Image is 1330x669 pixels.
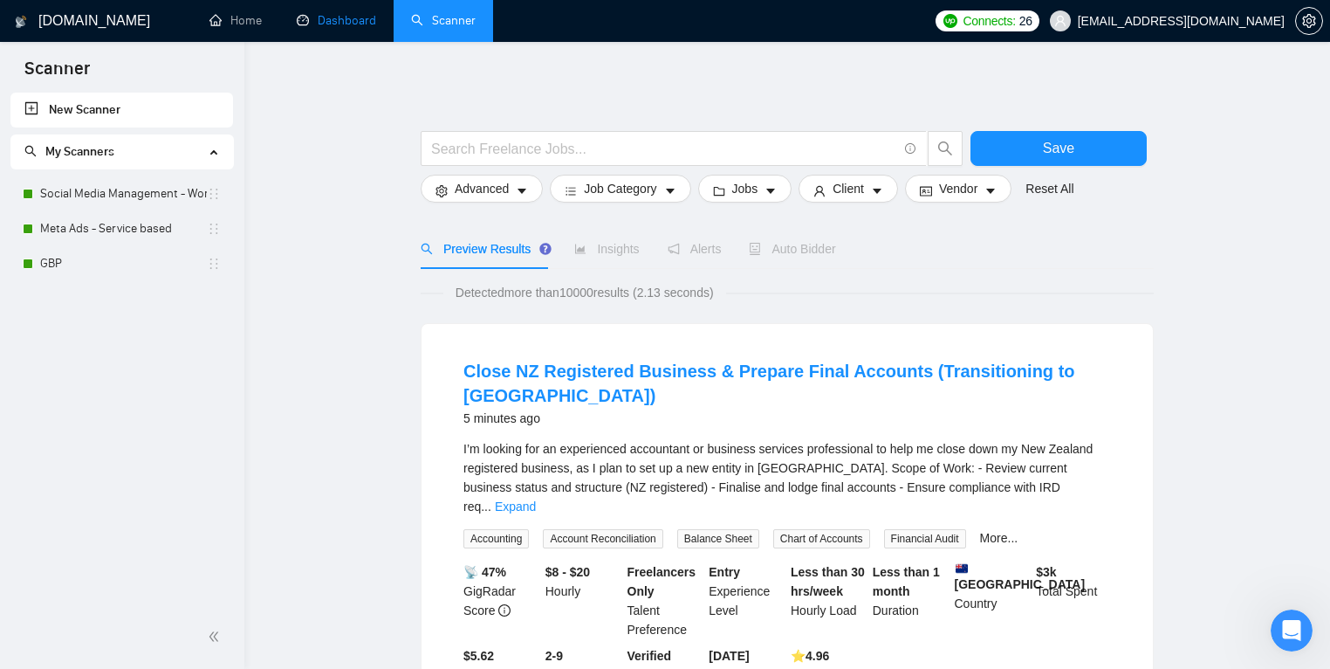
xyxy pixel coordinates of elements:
[939,179,977,198] span: Vendor
[28,197,272,282] div: Unfortunately, no - the AI can’t go back and apply for the jobs that were missed during the techn...
[50,10,78,38] img: Profile image for Nazar
[787,562,869,639] div: Hourly Load
[668,243,680,255] span: notification
[14,307,335,402] div: digitalcollaborativellc@gmail.com says…
[463,442,1093,514] span: I’m looking for an experienced accountant or business services professional to help me close down...
[411,13,476,28] a: searchScanner
[463,529,529,548] span: Accounting
[305,7,338,40] button: Home
[24,144,114,159] span: My Scanners
[928,131,963,166] button: search
[963,11,1015,31] span: Connects:
[869,562,951,639] div: Duration
[664,184,676,197] span: caret-down
[421,243,433,255] span: search
[565,184,577,197] span: bars
[40,176,207,211] a: Social Media Management - Worldwide
[929,141,962,156] span: search
[1295,14,1323,28] a: setting
[951,562,1033,639] div: Country
[14,117,335,186] div: digitalcollaborativellc@gmail.com says…
[1271,610,1313,652] iframe: Intercom live chat
[799,175,898,203] button: userClientcaret-down
[668,242,722,256] span: Alerts
[443,283,726,302] span: Detected more than 10000 results (2.13 seconds)
[732,179,758,198] span: Jobs
[14,425,286,549] div: We’ve been informed that everything should now be working.However, since this is still in a testi...
[24,145,37,157] span: search
[463,649,494,663] b: $5.62
[455,179,509,198] span: Advanced
[463,408,1111,429] div: 5 minutes ago
[1025,179,1073,198] a: Reset All
[463,362,1075,405] a: Close NZ Registered Business & Prepare Final Accounts (Transitioning to [GEOGRAPHIC_DATA])
[63,117,335,172] div: Will the AI go back and apply for everything it missed?
[984,184,997,197] span: caret-down
[207,257,221,271] span: holder
[77,317,321,351] div: Do we have an estimate on when it will be restored?
[14,186,286,293] div: Unfortunately, no - the AI can’t go back and apply for the jobs that were missed during the techn...
[55,535,69,549] button: Gif picker
[627,565,696,598] b: Freelancers Only
[705,562,787,639] div: Experience Level
[584,179,656,198] span: Job Category
[713,184,725,197] span: folder
[10,93,233,128] li: New Scanner
[791,565,865,598] b: Less than 30 hrs/week
[905,143,916,155] span: info-circle
[516,184,528,197] span: caret-down
[884,529,966,548] span: Financial Audit
[1032,562,1114,639] div: Total Spent
[970,131,1147,166] button: Save
[943,14,957,28] img: upwork-logo.png
[40,246,207,281] a: GBP
[1043,137,1074,159] span: Save
[77,360,321,377] div: [PERSON_NAME]
[677,529,759,548] span: Balance Sheet
[10,211,233,246] li: Meta Ads - Service based
[749,243,761,255] span: robot
[24,93,219,128] a: New Scanner
[11,7,45,40] button: go back
[10,176,233,211] li: Social Media Management - Worldwide
[920,184,932,197] span: idcard
[14,186,335,307] div: Nazar says…
[10,246,233,281] li: GBP
[463,565,506,579] b: 📡 47%
[208,628,225,645] span: double-left
[83,535,97,549] button: Upload attachment
[421,242,546,256] span: Preview Results
[85,22,120,39] p: Active
[460,562,542,639] div: GigRadar Score
[495,500,536,514] a: Expand
[764,184,777,197] span: caret-down
[209,13,262,28] a: homeHome
[627,649,672,663] b: Verified
[45,144,114,159] span: My Scanners
[85,9,125,22] h1: Nazar
[14,402,335,425] div: [DATE]
[873,565,940,598] b: Less than 1 month
[791,649,829,663] b: ⭐️ 4.96
[27,535,41,549] button: Emoji picker
[871,184,883,197] span: caret-down
[905,175,1011,203] button: idcardVendorcaret-down
[543,529,662,548] span: Account Reconciliation
[773,529,870,548] span: Chart of Accounts
[833,179,864,198] span: Client
[542,562,624,639] div: Hourly
[698,175,792,203] button: folderJobscaret-down
[63,307,335,388] div: Do we have an estimate on when it will be restored?[PERSON_NAME]
[10,56,104,93] span: Scanner
[624,562,706,639] div: Talent Preference
[299,528,327,556] button: Send a message…
[77,128,321,162] div: Will the AI go back and apply for everything it missed?
[1036,565,1056,579] b: $ 3k
[1295,7,1323,35] button: setting
[545,649,563,663] b: 2-9
[980,531,1018,545] a: More...
[431,138,897,160] input: Search Freelance Jobs...
[813,184,826,197] span: user
[545,565,590,579] b: $8 - $20
[15,8,27,36] img: logo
